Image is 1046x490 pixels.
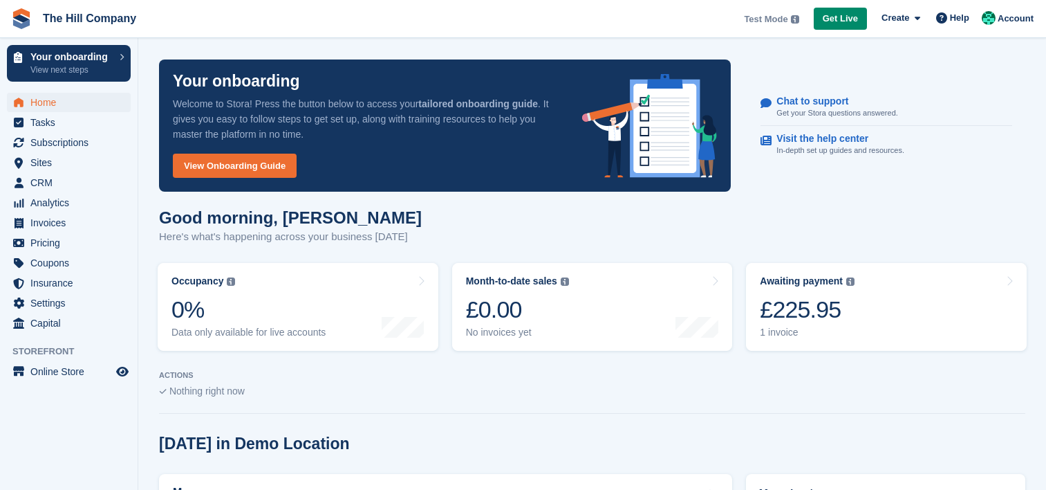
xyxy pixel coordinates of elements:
[881,11,909,25] span: Create
[7,362,131,381] a: menu
[760,275,843,287] div: Awaiting payment
[173,73,300,89] p: Your onboarding
[7,213,131,233] a: menu
[998,12,1034,26] span: Account
[760,296,854,324] div: £225.95
[7,113,131,132] a: menu
[760,89,1012,127] a: Chat to support Get your Stora questions answered.
[982,11,996,25] img: Bradley Hill
[7,293,131,313] a: menu
[30,314,113,333] span: Capital
[466,275,557,287] div: Month-to-date sales
[171,296,326,324] div: 0%
[776,145,904,156] p: In-depth set up guides and resources.
[7,193,131,212] a: menu
[418,98,538,109] strong: tailored onboarding guide
[466,327,569,338] div: No invoices yet
[37,7,142,30] a: The Hill Company
[776,96,886,107] p: Chat to support
[814,8,867,30] a: Get Live
[7,45,131,82] a: Your onboarding View next steps
[561,278,569,286] img: icon-info-grey-7440780725fd019a000dd9b08b2336e03edf1995a4989e88bcd33f0948082b44.svg
[7,273,131,293] a: menu
[950,11,969,25] span: Help
[30,253,113,273] span: Coupons
[582,74,718,178] img: onboarding-info-6c161a55d2c0e0a8cae90662b2fe09162a5109e8cc188191df67fb4f79e88e88.svg
[823,12,858,26] span: Get Live
[30,233,113,253] span: Pricing
[30,64,113,76] p: View next steps
[30,213,113,233] span: Invoices
[7,253,131,273] a: menu
[173,154,297,178] a: View Onboarding Guide
[158,263,438,351] a: Occupancy 0% Data only available for live accounts
[30,173,113,192] span: CRM
[30,133,113,152] span: Subscriptions
[169,385,245,397] span: Nothing right now
[159,229,422,245] p: Here's what's happening across your business [DATE]
[173,96,560,142] p: Welcome to Stora! Press the button below to access your . It gives you easy to follow steps to ge...
[30,293,113,313] span: Settings
[7,153,131,172] a: menu
[30,52,113,62] p: Your onboarding
[776,133,893,145] p: Visit the help center
[746,263,1027,351] a: Awaiting payment £225.95 1 invoice
[7,173,131,192] a: menu
[760,327,854,338] div: 1 invoice
[159,435,350,453] h2: [DATE] in Demo Location
[159,389,167,394] img: blank_slate_check_icon-ba018cac091ee9be17c0a81a6c232d5eb81de652e7a59be601be346b1b6ddf79.svg
[30,362,113,381] span: Online Store
[114,363,131,380] a: Preview store
[744,12,787,26] span: Test Mode
[159,371,1025,380] p: ACTIONS
[760,126,1012,163] a: Visit the help center In-depth set up guides and resources.
[846,278,854,286] img: icon-info-grey-7440780725fd019a000dd9b08b2336e03edf1995a4989e88bcd33f0948082b44.svg
[159,208,422,227] h1: Good morning, [PERSON_NAME]
[466,296,569,324] div: £0.00
[171,327,326,338] div: Data only available for live accounts
[227,278,235,286] img: icon-info-grey-7440780725fd019a000dd9b08b2336e03edf1995a4989e88bcd33f0948082b44.svg
[7,133,131,152] a: menu
[7,314,131,333] a: menu
[30,273,113,293] span: Insurance
[30,193,113,212] span: Analytics
[7,93,131,112] a: menu
[30,153,113,172] span: Sites
[12,345,138,359] span: Storefront
[30,93,113,112] span: Home
[791,15,799,24] img: icon-info-grey-7440780725fd019a000dd9b08b2336e03edf1995a4989e88bcd33f0948082b44.svg
[7,233,131,253] a: menu
[30,113,113,132] span: Tasks
[452,263,733,351] a: Month-to-date sales £0.00 No invoices yet
[171,275,223,287] div: Occupancy
[11,8,32,29] img: stora-icon-8386f47178a22dfd0bd8f6a31ec36ba5ce8667c1dd55bd0f319d3a0aa187defe.svg
[776,107,897,119] p: Get your Stora questions answered.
